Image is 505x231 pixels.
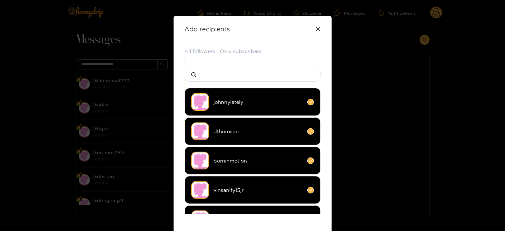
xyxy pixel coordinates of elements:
[191,122,209,140] img: no-avatar.png
[214,98,303,106] span: johnnylately
[214,157,303,164] span: borninmotion
[185,25,230,33] strong: Add recipients
[214,128,303,135] span: dthomson
[214,187,303,194] span: vinsanity15jr
[191,152,209,169] img: no-avatar.png
[191,181,209,199] img: no-avatar.png
[191,93,209,111] img: no-avatar.png
[220,48,262,55] button: Only subscribers
[185,48,215,55] button: All followers
[191,210,209,228] img: no-avatar.png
